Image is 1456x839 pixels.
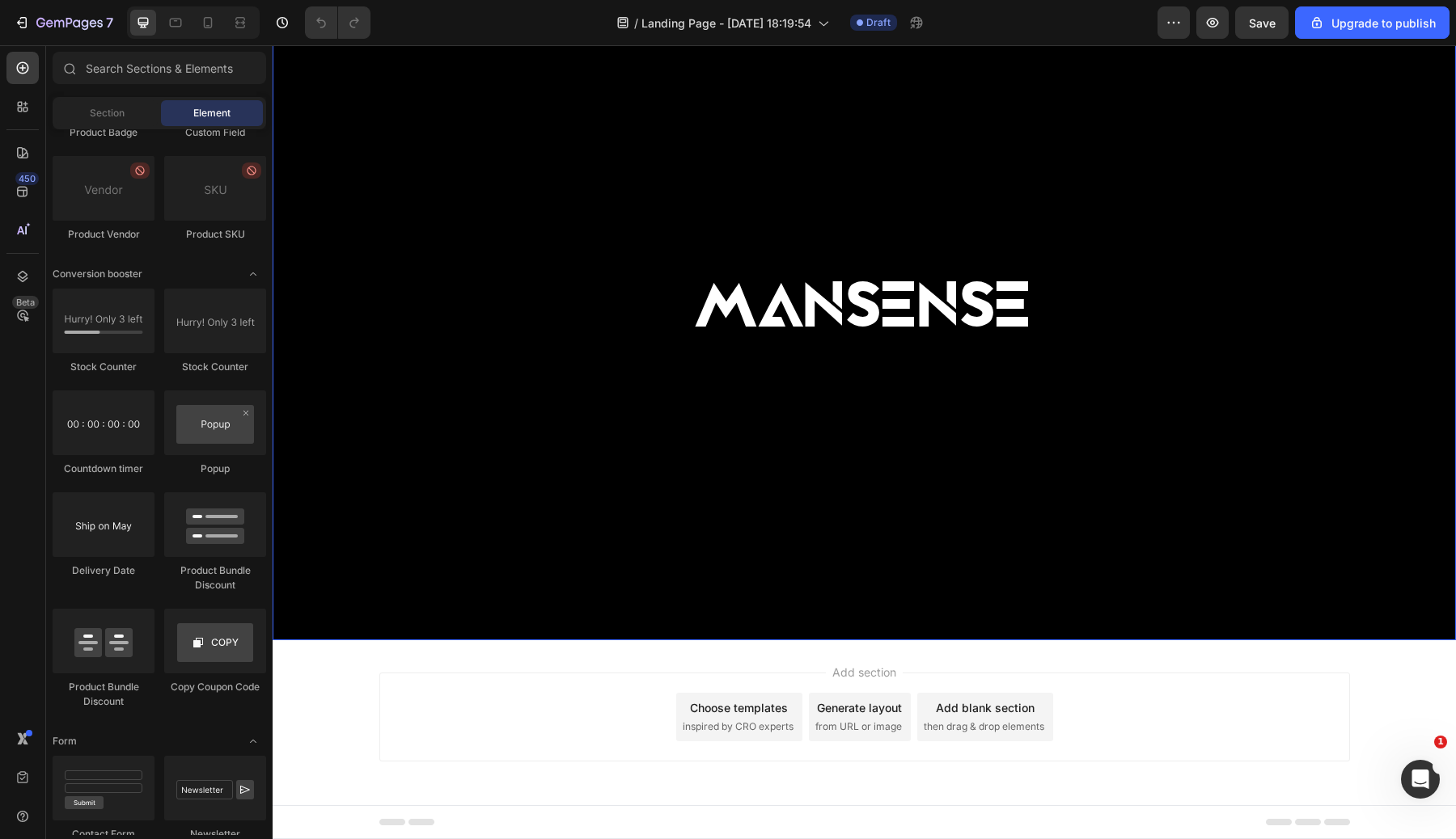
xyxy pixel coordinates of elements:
input: Search Sections & Elements [53,52,266,84]
span: Conversion booster [53,267,142,281]
div: Product SKU [164,227,266,242]
iframe: Design area [273,45,1456,839]
span: Section [90,106,125,120]
span: inspired by CRO experts [410,674,521,689]
button: Upgrade to publish [1295,6,1450,39]
div: Stock Counter [164,360,266,374]
div: Product Badge [53,125,154,140]
span: Add section [553,618,630,635]
p: 7 [106,13,113,32]
span: Toggle open [240,728,266,754]
button: Save [1235,6,1289,39]
div: Choose templates [417,654,515,671]
div: 450 [15,172,39,185]
iframe: Intercom live chat [1401,760,1440,799]
div: Popup [164,462,266,476]
div: Undo/Redo [305,6,370,39]
div: Product Vendor [53,227,154,242]
span: Landing Page - [DATE] 18:19:54 [641,15,811,32]
span: then drag & drop elements [651,674,772,689]
div: Custom Field [164,125,266,140]
span: Draft [866,15,891,30]
div: Generate layout [544,654,629,671]
div: Add blank section [663,654,762,671]
button: 7 [6,6,121,39]
span: Form [53,734,77,748]
div: Copy Coupon Code [164,680,266,694]
span: 1 [1434,736,1447,748]
div: Countdown timer [53,462,154,476]
span: Element [193,106,231,120]
div: Product Bundle Discount [164,563,266,592]
span: Save [1249,16,1276,30]
div: Product Bundle Discount [53,680,154,709]
span: Toggle open [240,261,266,287]
div: Beta [12,296,39,309]
span: from URL or image [543,674,629,689]
span: / [634,15,638,32]
div: Delivery Date [53,563,154,578]
div: Stock Counter [53,360,154,374]
div: Upgrade to publish [1309,15,1436,32]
